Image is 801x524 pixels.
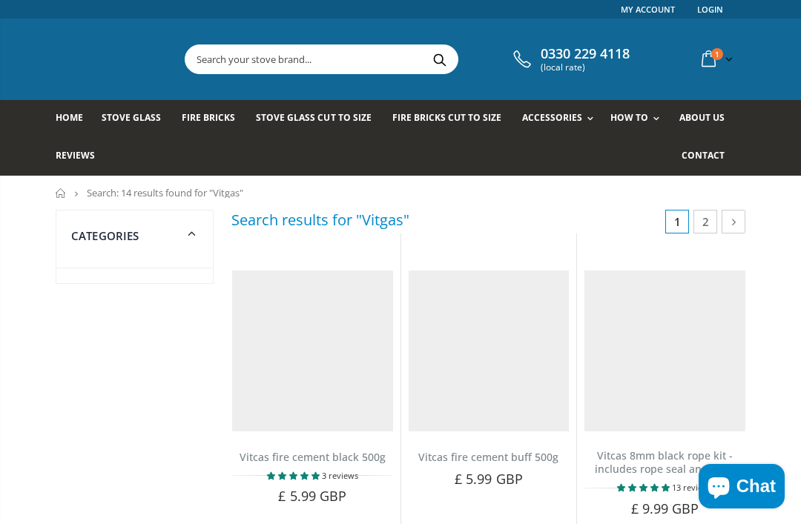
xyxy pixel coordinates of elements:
[56,149,95,162] span: Reviews
[322,470,358,481] span: 3 reviews
[102,111,161,124] span: Stove Glass
[267,470,322,481] span: 5.00 stars
[185,45,594,73] input: Search your stove brand...
[231,210,409,230] h3: Search results for "Vitgas"
[278,487,346,505] span: £ 5.99 GBP
[418,450,558,464] a: Vitcas fire cement buff 500g
[595,448,736,477] a: Vitcas 8mm black rope kit - includes rope seal and glue!
[679,111,725,124] span: About us
[56,100,94,138] a: Home
[56,111,83,124] span: Home
[672,482,713,493] span: 13 reviews
[522,100,601,138] a: Accessories
[56,188,67,198] a: Home
[256,111,371,124] span: Stove Glass Cut To Size
[71,228,139,243] span: Categories
[694,464,789,512] inbox-online-store-chat: Shopify online store chat
[102,100,172,138] a: Stove Glass
[682,149,725,162] span: Contact
[665,210,689,233] span: 1
[182,111,235,124] span: Fire Bricks
[522,111,582,124] span: Accessories
[423,45,456,73] button: Search
[679,100,736,138] a: About us
[392,100,512,138] a: Fire Bricks Cut To Size
[693,210,717,233] a: 2
[240,450,386,464] a: Vitcas fire cement black 500g
[87,186,243,199] span: Search: 14 results found for "Vitgas"
[392,111,501,124] span: Fire Bricks Cut To Size
[617,482,672,493] span: 4.77 stars
[610,111,648,124] span: How To
[56,138,106,176] a: Reviews
[711,48,723,60] span: 1
[682,138,736,176] a: Contact
[631,500,699,517] span: £ 9.99 GBP
[182,100,246,138] a: Fire Bricks
[256,100,382,138] a: Stove Glass Cut To Size
[696,44,736,73] a: 1
[610,100,667,138] a: How To
[455,470,523,488] span: £ 5.99 GBP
